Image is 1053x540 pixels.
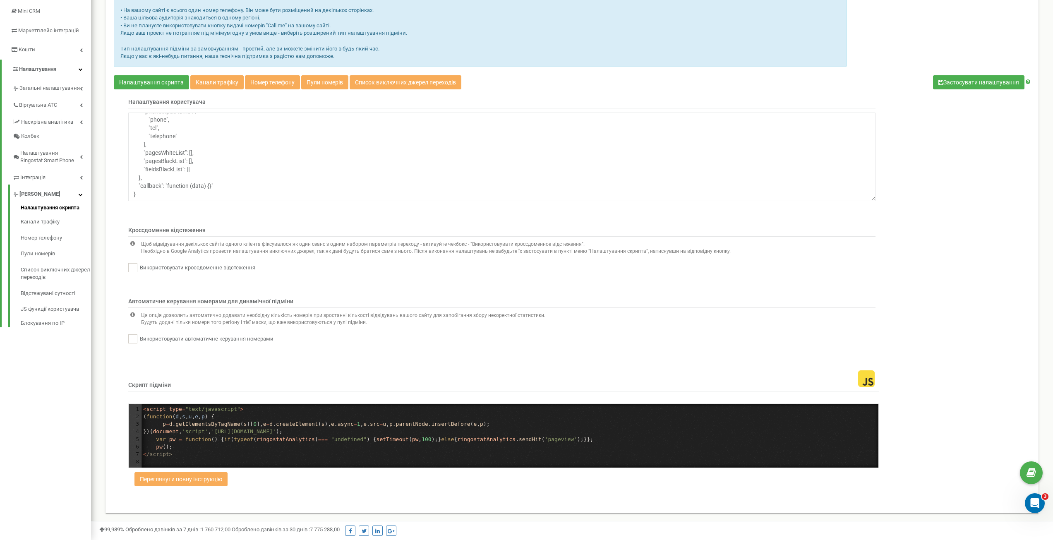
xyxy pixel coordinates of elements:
textarea: { "noGa": true, "observeDOM": false, "browserGeolocation": false, "callbackSettings": { "delay": ... [128,113,876,201]
span: p [389,421,393,427]
span: Загальні налаштування [19,84,80,92]
a: Список виключних джерел переходів [350,75,461,89]
div: 8 [129,458,141,466]
a: [PERSON_NAME] [12,185,91,202]
p: Будуть додані тільки номери того регіону і тієї маски, що вже використовуються у пулі підміни. [141,319,545,326]
span: pw [169,436,176,442]
span: (); [143,444,173,450]
p: Скрипт підміни [128,360,879,391]
a: Канали трафіку [190,75,244,89]
div: 3 [129,420,141,428]
span: pw [412,436,419,442]
a: Номер телефону [245,75,300,89]
p: Щоб відвідування декількох сайтів одного клієнта фіксувалося як один сеанс з одним набором параме... [141,241,731,248]
a: Колбек [12,129,91,144]
span: 3 [1042,493,1048,500]
span: Маркетплейс інтеграцій [18,27,79,34]
span: function [185,436,211,442]
a: Налаштування скрипта [114,75,189,89]
span: ringostatAnalytics [257,436,315,442]
span: Кошти [19,46,35,53]
span: Інтеграція [20,174,46,182]
span: if [224,436,231,442]
a: Налаштування Ringostat Smart Phone [12,144,91,168]
span: Оброблено дзвінків за 7 днів : [125,526,230,533]
span: p [201,413,205,420]
span: s [244,421,247,427]
span: = [354,421,357,427]
p: Кроссдоменне відстеження [128,226,876,237]
span: getElementsByTagName [175,421,240,427]
span: else [441,436,454,442]
span: createElement [276,421,318,427]
span: < [143,406,146,412]
span: < [143,451,146,457]
div: 7 [129,451,141,458]
u: 1 760 712,00 [201,526,230,533]
p: Необхідно в Google Analytics провести налаштування виключних джерел, так як дані будуть братися с... [141,248,731,255]
span: e [195,413,198,420]
a: Пули номерів [301,75,348,89]
span: 'script' [182,428,208,434]
span: Оброблено дзвінків за 30 днів : [232,526,340,533]
span: insertBefore [432,421,470,427]
div: 1 [129,406,141,413]
span: script [146,406,166,412]
span: ringostatAnalytics [457,436,516,442]
iframe: Intercom live chat [1025,493,1045,513]
span: 1 [357,421,360,427]
a: Налаштування скрипта [21,204,91,214]
span: p [163,421,166,427]
span: function [146,413,173,420]
span: var [156,436,166,442]
span: = [182,406,185,412]
a: Канали трафіку [21,214,91,230]
span: async [338,421,354,427]
span: p [480,421,483,427]
span: e [263,421,266,427]
span: d [169,421,173,427]
span: parentNode [396,421,428,427]
a: Пули номерів [21,246,91,262]
span: = [379,421,383,427]
button: Переглянути повну інструкцію [134,472,228,486]
span: d [175,413,179,420]
div: 2 [129,413,141,420]
span: sendHit [519,436,542,442]
a: JS функції користувача [21,301,91,317]
span: s [321,421,325,427]
span: 100 [422,436,431,442]
a: Номер телефону [21,230,91,246]
span: '[URL][DOMAIN_NAME]' [211,428,276,434]
span: e [331,421,334,427]
span: Налаштування [19,66,56,72]
span: /script> [146,451,173,457]
a: Налаштування [2,60,91,79]
span: ( ( , , , , ) { [143,413,214,420]
button: Застосувати налаштування [933,75,1024,89]
p: Ця опція дозволить автоматично додавати необхідну кількість номерів при зростанні кількості відві... [141,312,545,319]
span: })( , , ); [143,428,283,434]
span: document [153,428,179,434]
div: 6 [129,443,141,451]
span: Наскрізна аналітика [21,118,73,126]
a: Віртуальна АТС [12,96,91,113]
span: u [189,413,192,420]
span: [PERSON_NAME] [19,190,60,198]
span: 0 [253,421,257,427]
span: type [169,406,182,412]
span: = [266,421,269,427]
label: Використовувати автоматичне керування номерами [137,335,273,343]
span: setTimeout [377,436,409,442]
span: "text/javascript" [185,406,240,412]
span: 'pageview' [545,436,577,442]
span: Mini CRM [18,8,40,14]
span: u [383,421,386,427]
a: Переглянути повну інструкцію [134,477,228,483]
span: 99,989% [99,526,124,533]
span: d [269,421,273,427]
span: = [179,436,182,442]
span: e [363,421,367,427]
a: Наскрізна аналітика [12,113,91,130]
span: src [370,421,379,427]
